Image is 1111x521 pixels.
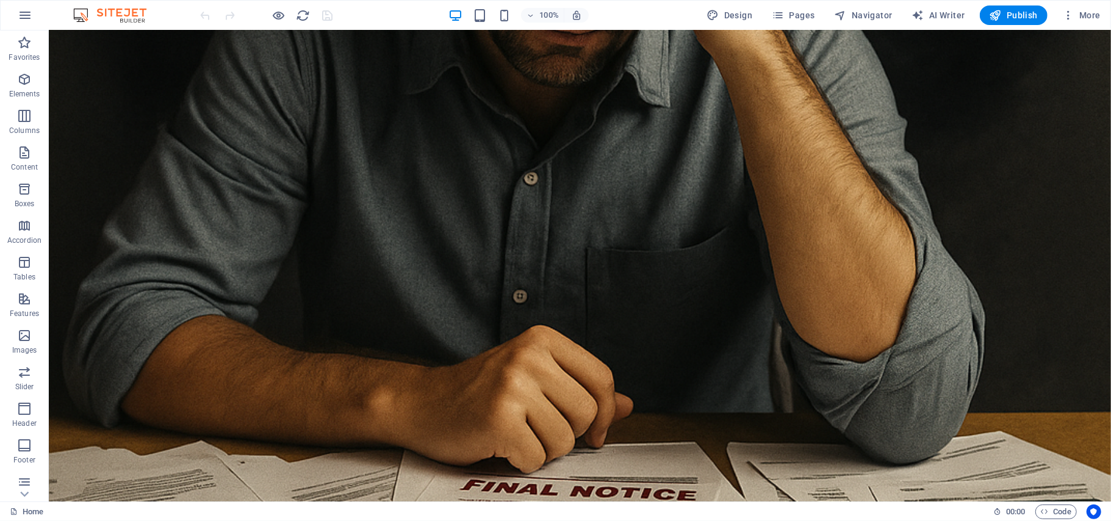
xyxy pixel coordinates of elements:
p: Tables [13,272,35,282]
span: More [1062,9,1101,21]
span: Pages [772,9,814,21]
button: Pages [767,5,819,25]
p: Header [12,419,37,428]
button: 100% [521,8,564,23]
span: Navigator [835,9,893,21]
a: Click to cancel selection. Double-click to open Pages [10,505,43,519]
button: Click here to leave preview mode and continue editing [271,8,286,23]
i: Reload page [297,9,311,23]
span: 00 00 [1006,505,1025,519]
h6: 100% [539,8,559,23]
span: Design [707,9,753,21]
p: Accordion [7,235,41,245]
button: Code [1035,505,1077,519]
button: reload [296,8,311,23]
button: More [1057,5,1106,25]
button: Design [702,5,758,25]
p: Boxes [15,199,35,209]
span: : [1015,507,1016,516]
span: AI Writer [912,9,965,21]
button: Usercentrics [1087,505,1101,519]
p: Favorites [9,52,40,62]
img: Editor Logo [70,8,162,23]
p: Content [11,162,38,172]
span: Code [1041,505,1071,519]
h6: Session time [993,505,1026,519]
p: Slider [15,382,34,392]
p: Images [12,345,37,355]
span: Publish [990,9,1038,21]
p: Footer [13,455,35,465]
p: Elements [9,89,40,99]
div: Design (Ctrl+Alt+Y) [702,5,758,25]
button: AI Writer [907,5,970,25]
p: Features [10,309,39,318]
button: Publish [980,5,1048,25]
i: On resize automatically adjust zoom level to fit chosen device. [571,10,582,21]
p: Columns [9,126,40,135]
button: Navigator [830,5,897,25]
